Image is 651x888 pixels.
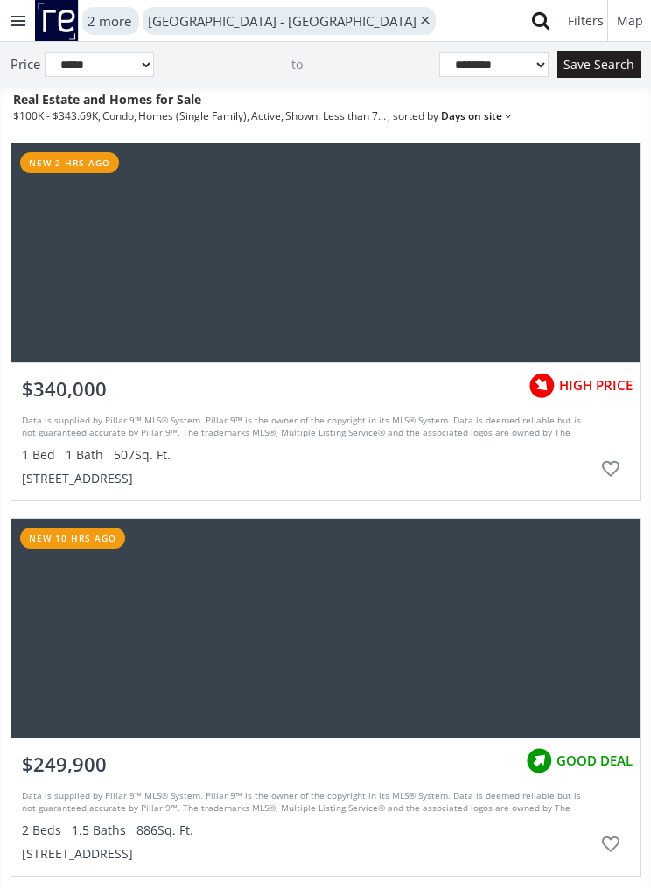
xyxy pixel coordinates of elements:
span: 886 Sq. Ft. [136,822,193,840]
div: Data is supplied by Pillar 9™ MLS® System. Pillar 9™ is the owner of the copyright in its MLS® Sy... [22,790,592,816]
span: Condo , [102,108,136,123]
span: 507 Sq. Ft. [114,447,171,465]
div: 235 15 Avenue SW #301, Calgary, AB T2R 0P6 [11,519,640,738]
span: HIGH PRICE [559,376,633,395]
span: $100K - $343.69K , [13,108,101,123]
span: , sorted by [388,108,512,123]
div: [STREET_ADDRESS] [22,846,592,864]
img: rating icon [521,744,556,779]
span: 1 Bath [66,447,103,465]
span: Filters [568,12,604,30]
span: Shown: Less than 7 days , [285,108,406,123]
h1: Real Estate and Homes for Sale [13,92,638,107]
span: $340,000 [22,375,107,402]
span: GOOD DEAL [556,752,633,770]
a: new 10 hrs ago$249,900rating iconGOOD DEALData is supplied by Pillar 9™ MLS® System. Pillar 9™ is... [10,516,640,878]
div: [STREET_ADDRESS] [22,471,592,488]
div: Data is supplied by Pillar 9™ MLS® System. Pillar 9™ is the owner of the copyright in its MLS® Sy... [22,415,592,441]
div: 2 more [82,7,139,35]
img: rating icon [524,368,559,403]
span: Days on site [441,108,512,123]
span: to [291,56,303,73]
span: Price [10,55,40,73]
span: Active , [251,108,283,123]
div: new 2 hrs ago [20,152,119,173]
a: new 2 hrs ago$340,000rating iconHIGH PRICEData is supplied by Pillar 9™ MLS® System. Pillar 9™ is... [10,141,640,503]
span: Homes (Single Family) , [138,108,249,123]
span: Map [617,12,643,30]
div: new 10 hrs ago [20,528,125,549]
div: [GEOGRAPHIC_DATA] - [GEOGRAPHIC_DATA] [143,7,436,35]
span: 1.5 Baths [72,822,126,840]
button: Save Search [557,51,640,78]
span: 1 Bed [22,447,55,465]
span: $249,900 [22,751,107,778]
span: 2 Beds [22,822,61,840]
div: 1188 3 Street SE #1706, Calgary, AB T2G1H8 [11,143,640,362]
